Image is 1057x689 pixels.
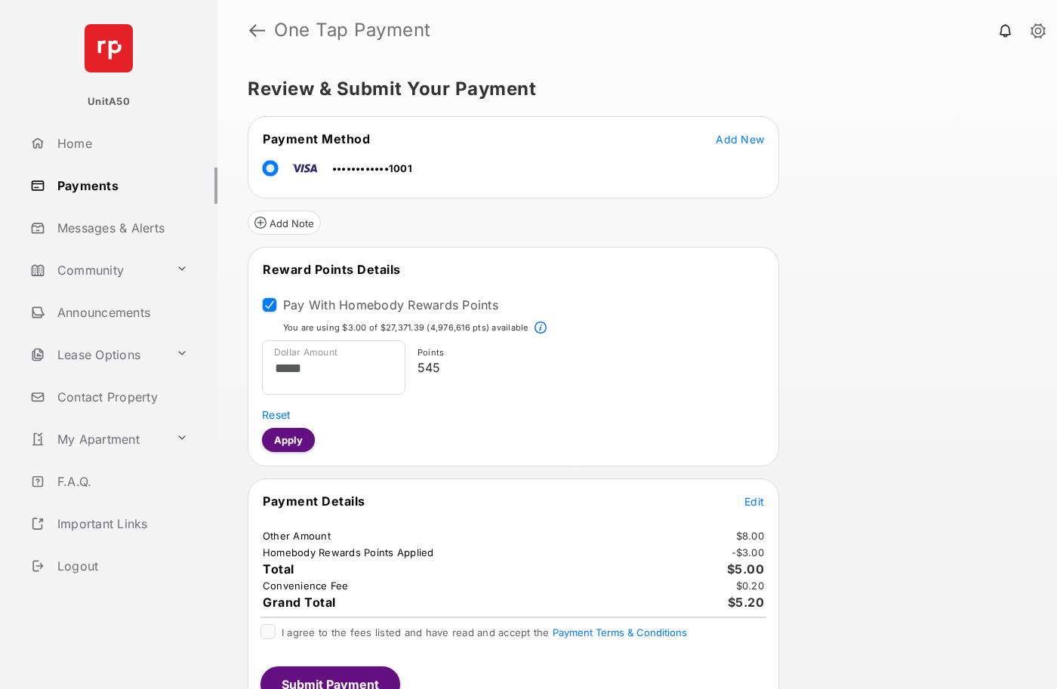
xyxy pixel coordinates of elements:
[282,626,687,638] span: I agree to the fees listed and have read and accept the
[263,595,336,610] span: Grand Total
[24,125,217,161] a: Home
[283,297,498,312] label: Pay With Homebody Rewards Points
[24,421,170,457] a: My Apartment
[24,463,217,500] a: F.A.Q.
[262,408,291,421] span: Reset
[24,506,194,542] a: Important Links
[418,346,759,359] p: Points
[262,546,435,559] td: Homebody Rewards Points Applied
[263,494,365,509] span: Payment Details
[24,294,217,331] a: Announcements
[418,358,759,377] p: 545
[24,379,217,415] a: Contact Property
[731,546,766,559] td: - $3.00
[744,495,764,508] span: Edit
[24,210,217,246] a: Messages & Alerts
[274,21,431,39] strong: One Tap Payment
[332,162,412,174] span: ••••••••••••1001
[728,595,765,610] span: $5.20
[24,337,170,373] a: Lease Options
[263,262,401,277] span: Reward Points Details
[735,579,765,592] td: $0.20
[716,131,764,146] button: Add New
[263,561,294,577] span: Total
[744,494,764,509] button: Edit
[262,407,291,422] button: Reset
[262,428,315,452] button: Apply
[283,321,528,334] p: You are using $3.00 of $27,371.39 (4,976,616 pts) available
[88,94,130,109] p: UnitA50
[727,561,765,577] span: $5.00
[716,133,764,146] span: Add New
[735,529,765,543] td: $8.00
[24,548,217,584] a: Logout
[263,131,370,146] span: Payment Method
[24,252,170,288] a: Community
[248,80,1015,98] h5: Review & Submit Your Payment
[248,211,321,235] button: Add Note
[262,529,331,543] td: Other Amount
[553,626,687,638] button: I agree to the fees listed and have read and accept the
[85,24,133,72] img: svg+xml;base64,PHN2ZyB4bWxucz0iaHR0cDovL3d3dy53My5vcmcvMjAwMC9zdmciIHdpZHRoPSI2NCIgaGVpZ2h0PSI2NC...
[262,579,350,592] td: Convenience Fee
[24,168,217,204] a: Payments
